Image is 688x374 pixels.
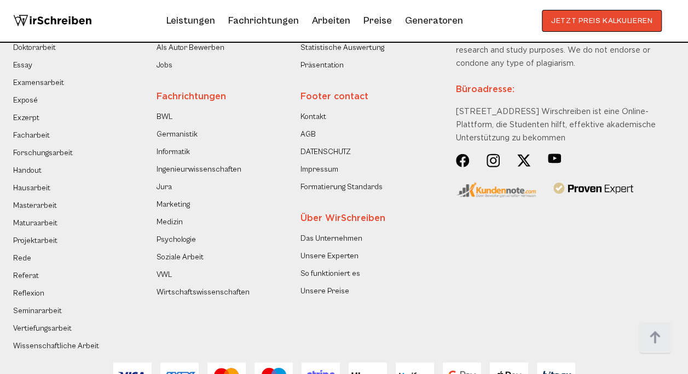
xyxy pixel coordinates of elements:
a: Ingenieurwissenschaften [157,163,241,176]
a: Exposé [13,94,38,107]
a: Projektarbeit [13,234,57,247]
a: Preise [363,15,392,26]
button: JETZT PREIS KALKULIEREN [542,10,662,32]
a: Marketing [157,198,190,211]
a: AGB [300,128,316,141]
a: Jobs [157,59,172,72]
img: Group (20) [487,154,500,167]
a: Maturaarbeit [13,217,57,230]
a: Examensarbeit [13,76,64,89]
a: Statistische Auswertung [300,41,384,54]
div: Footer contact [300,90,419,104]
div: Fachrichtungen [157,90,275,104]
img: kundennote-logo-min [456,182,536,197]
a: Handout [13,164,42,177]
a: Generatoren [405,12,463,30]
a: Forschungsarbeit [13,146,73,160]
a: Fachrichtungen [228,12,299,30]
a: Leistungen [166,12,215,30]
a: Rede [13,252,31,265]
a: Wissenschaftliche Arbeit [13,339,99,353]
a: Unsere Experten [300,250,359,263]
a: Unsere Preise [300,285,349,298]
a: Das Unternehmen [300,232,362,245]
a: Formatierung Standards [300,180,383,194]
a: Vertiefungsarbeit [13,322,72,335]
img: Social Networks (15) [517,154,530,167]
a: Reflexion [13,287,44,300]
a: Informatik [157,145,190,158]
div: Our expert's notes are NOT intended to be forwarded as finalized projects, as it is only strictly... [456,18,675,154]
img: Lozenge (4) [548,154,561,163]
a: Essay [13,59,32,72]
a: Soziale Arbeit [157,251,204,264]
a: Seminararbeit [13,304,62,318]
img: provenexpert-logo-vector 1 (1) [553,182,633,196]
div: Büroadresse: [456,70,675,105]
a: Referat [13,269,39,282]
a: Impressum [300,163,338,176]
a: Psychologie [157,233,196,246]
a: So funktioniert es [300,267,360,280]
a: Medizin [157,216,183,229]
a: Als Autor Bewerben [157,41,224,54]
a: VWL [157,268,172,281]
a: Präsentation [300,59,344,72]
a: DATENSCHUTZ [300,145,351,158]
a: Wirtschaftswissenschaften [157,286,244,299]
img: button top [639,321,672,354]
a: Masterarbeit [13,199,57,212]
a: Doktorarbeit [13,41,56,54]
img: Social Networks (14) [456,154,469,167]
a: Hausarbeit [13,182,50,195]
a: Jura [157,180,172,194]
a: BWL [157,110,172,123]
a: Germanistik [157,128,198,141]
a: Arbeiten [312,12,350,30]
a: Exzerpt [13,111,39,124]
a: Facharbeit [13,129,50,142]
div: Über WirSchreiben [300,212,419,225]
img: logo wirschreiben [13,10,92,32]
a: Kontakt [300,110,326,123]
